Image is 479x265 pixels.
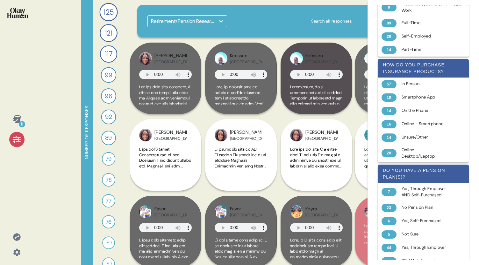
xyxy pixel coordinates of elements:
span: 99 [105,70,112,80]
div: 16 [382,120,397,128]
div: Yes, Through Employer AND Self-Purchased [402,186,452,199]
div: [PERSON_NAME] [154,52,187,59]
img: profilepic_24908849488722739.jpg [139,205,152,218]
span: 96 [105,91,112,100]
div: 89 [382,19,397,27]
div: Self-Employed [402,33,452,39]
img: profilepic_24089594277392690.jpg [290,205,303,218]
span: 79 [105,155,111,163]
div: [PERSON_NAME] [154,129,187,136]
img: profilepic_24908849488722739.jpg [215,205,227,218]
div: Favor [230,206,262,213]
div: do you have a pension plan(s)? [378,165,469,183]
div: 5 [382,230,397,239]
input: Search all responses [306,16,386,27]
div: [GEOGRAPHIC_DATA] [230,136,262,141]
div: [GEOGRAPHIC_DATA] [154,59,187,65]
img: profilepic_24442464845407706.jpg [290,129,303,141]
img: profilepic_31052252047755520.jpg [290,52,303,65]
div: Freelancer/[DEMOGRAPHIC_DATA] Work [402,1,470,14]
span: 125 [104,6,113,17]
span: 77 [106,197,111,205]
div: 7 [382,188,397,196]
img: okayhuman.3b1b6348.png [7,8,28,18]
span: 78 [106,176,111,184]
div: Full-Time [402,20,452,26]
div: Favor [154,206,187,213]
div: Kenssen [305,52,338,59]
div: Not Sure [402,231,452,237]
div: [GEOGRAPHIC_DATA] [154,136,187,141]
span: 121 [105,28,112,38]
img: profilepic_24294967046796690.jpg [364,129,377,141]
div: Keyra [305,206,338,213]
div: 6 [382,217,397,225]
div: (Did Not Answer) [402,258,452,264]
div: [GEOGRAPHIC_DATA] [230,213,262,218]
img: profilepic_31052252047755520.jpg [215,52,227,65]
div: [GEOGRAPHIC_DATA] [305,59,338,65]
div: [GEOGRAPHIC_DATA] [154,213,187,218]
img: profilepic_24113819118320365.jpg [364,205,377,218]
div: 57 [382,80,397,88]
div: [GEOGRAPHIC_DATA] [230,59,262,65]
img: profilepic_24442464845407706.jpg [139,129,152,141]
div: 23 [382,204,397,212]
span: 92 [105,112,112,122]
div: 10 [382,93,397,102]
div: 14 [382,107,397,115]
div: 14 [382,133,397,142]
div: 14 [382,46,397,54]
img: profilepic_24442464845407706.jpg [215,129,227,141]
span: 117 [105,49,112,59]
div: Unsure/Other [402,134,452,140]
img: profilepic_24442464845407706.jpg [139,52,152,65]
div: how do you purchase insurance products? [378,59,469,78]
img: profilepic_31052252047755520.jpg [364,52,377,65]
div: 11 [19,121,25,127]
span: 70 [106,239,112,247]
div: [GEOGRAPHIC_DATA] [305,213,338,218]
div: Kenssen [230,52,262,59]
div: 20 [382,149,397,157]
div: Smartphone App [402,94,452,100]
div: 8 [382,3,397,11]
span: 76 [106,218,112,226]
div: On the Phone [402,107,452,114]
div: Online - Desktop/Laptop [402,147,452,160]
div: Yes, Through Employer [402,244,452,251]
div: Online - Smartphone [402,121,452,127]
div: [PERSON_NAME] [230,129,262,136]
div: No Pension Plan [402,204,452,211]
div: Part-Time [402,46,452,53]
div: [GEOGRAPHIC_DATA] [305,136,338,141]
div: Yes, Self-Purchased [402,218,452,224]
div: [PERSON_NAME] [305,129,338,136]
div: 44 [382,244,397,252]
span: 89 [105,133,112,142]
div: Retirement/Pension Research ([DATE]) [151,17,216,25]
div: In Person [402,81,452,87]
div: 20 [382,32,397,41]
